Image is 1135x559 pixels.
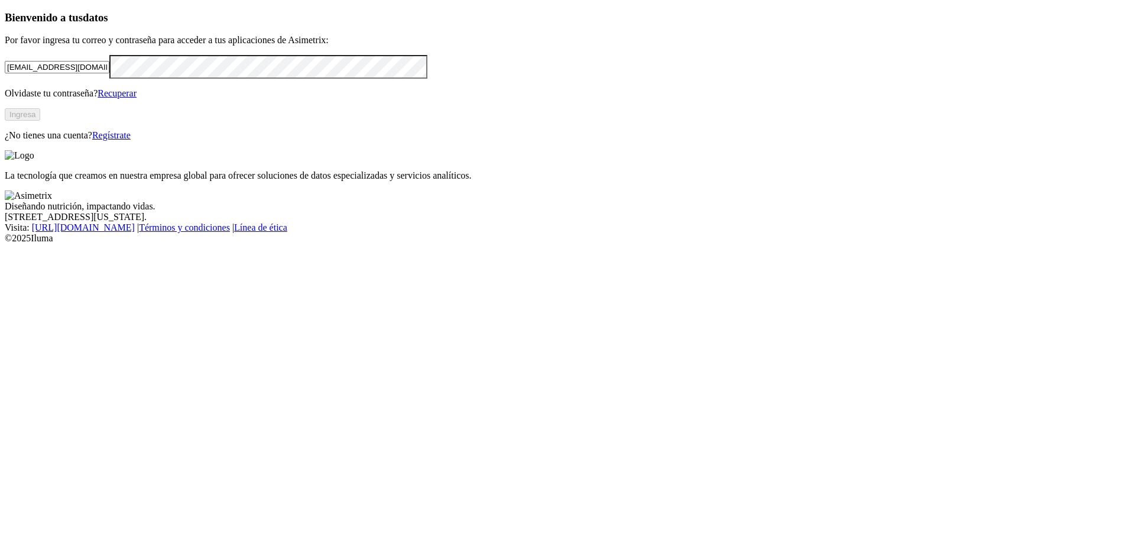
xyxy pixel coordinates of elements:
button: Ingresa [5,108,40,121]
div: Visita : | | [5,222,1130,233]
div: [STREET_ADDRESS][US_STATE]. [5,212,1130,222]
a: Recuperar [98,88,137,98]
h3: Bienvenido a tus [5,11,1130,24]
a: Términos y condiciones [139,222,230,232]
input: Tu correo [5,61,109,73]
img: Logo [5,150,34,161]
p: ¿No tienes una cuenta? [5,130,1130,141]
img: Asimetrix [5,190,52,201]
p: La tecnología que creamos en nuestra empresa global para ofrecer soluciones de datos especializad... [5,170,1130,181]
div: Diseñando nutrición, impactando vidas. [5,201,1130,212]
a: Regístrate [92,130,131,140]
p: Por favor ingresa tu correo y contraseña para acceder a tus aplicaciones de Asimetrix: [5,35,1130,46]
a: Línea de ética [234,222,287,232]
div: © 2025 Iluma [5,233,1130,244]
p: Olvidaste tu contraseña? [5,88,1130,99]
a: [URL][DOMAIN_NAME] [32,222,135,232]
span: datos [83,11,108,24]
